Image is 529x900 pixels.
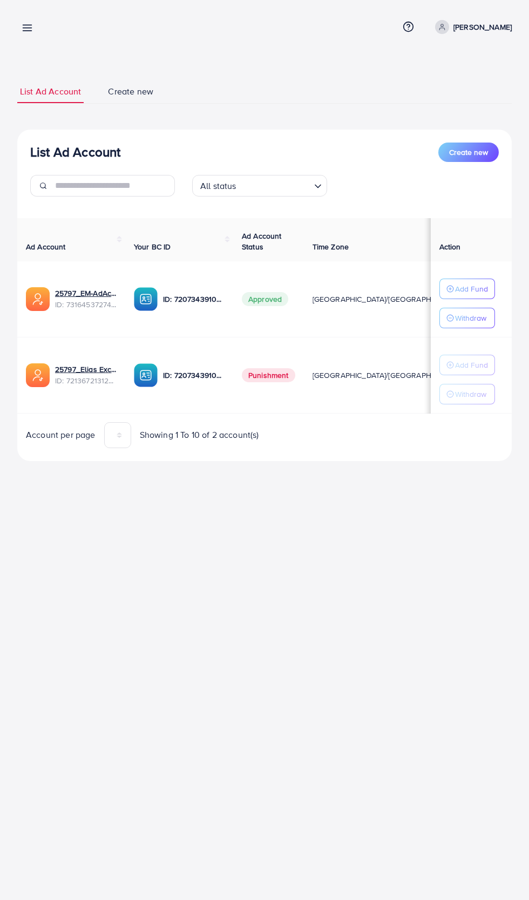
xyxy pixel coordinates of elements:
[140,429,259,441] span: Showing 1 To 10 of 2 account(s)
[55,288,117,310] div: <span class='underline'>25797_EM-AdAcc_1757236227748</span></br>7316453727488163841
[453,21,512,33] p: [PERSON_NAME]
[313,294,463,304] span: [GEOGRAPHIC_DATA]/[GEOGRAPHIC_DATA]
[455,282,488,295] p: Add Fund
[313,241,349,252] span: Time Zone
[26,287,50,311] img: ic-ads-acc.e4c84228.svg
[134,363,158,387] img: ic-ba-acc.ded83a64.svg
[163,293,225,306] p: ID: 7207343910824378369
[26,363,50,387] img: ic-ads-acc.e4c84228.svg
[455,388,486,401] p: Withdraw
[439,279,495,299] button: Add Fund
[55,375,117,386] span: ID: 7213672131225845762
[242,368,295,382] span: Punishment
[455,358,488,371] p: Add Fund
[55,364,117,375] a: 25797_Elias Excited media_1679944075357
[242,231,282,252] span: Ad Account Status
[240,176,310,194] input: Search for option
[439,308,495,328] button: Withdraw
[192,175,327,197] div: Search for option
[163,369,225,382] p: ID: 7207343910824378369
[438,143,499,162] button: Create new
[439,384,495,404] button: Withdraw
[55,299,117,310] span: ID: 7316453727488163841
[313,370,463,381] span: [GEOGRAPHIC_DATA]/[GEOGRAPHIC_DATA]
[449,147,488,158] span: Create new
[26,429,96,441] span: Account per page
[26,241,66,252] span: Ad Account
[108,85,153,98] span: Create new
[439,241,461,252] span: Action
[134,241,171,252] span: Your BC ID
[198,178,239,194] span: All status
[439,355,495,375] button: Add Fund
[30,144,120,160] h3: List Ad Account
[431,20,512,34] a: [PERSON_NAME]
[55,288,117,299] a: 25797_EM-AdAcc_1757236227748
[55,364,117,386] div: <span class='underline'>25797_Elias Excited media_1679944075357</span></br>7213672131225845762
[134,287,158,311] img: ic-ba-acc.ded83a64.svg
[20,85,81,98] span: List Ad Account
[455,312,486,324] p: Withdraw
[242,292,288,306] span: Approved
